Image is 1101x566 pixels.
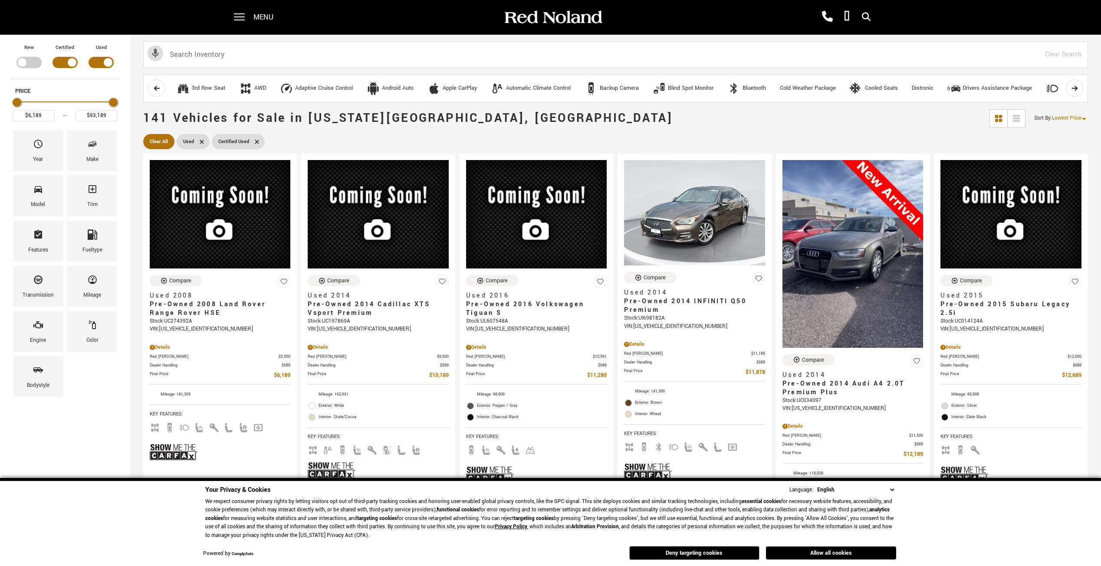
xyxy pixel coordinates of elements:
[150,371,290,380] a: Final Price $6,189
[486,79,575,98] button: Automatic Climate ControlAutomatic Climate Control
[150,409,290,419] span: Key Features :
[466,362,598,369] span: Dealer Handling
[756,359,765,366] span: $689
[308,371,448,380] a: Final Price $10,189
[308,344,448,351] div: Pricing Details - Pre-Owned 2014 Cadillac XTS Vsport Premium With Navigation & AWD
[940,389,1081,400] li: Mileage: 83,908
[780,85,836,92] div: Cold Weather Package
[743,85,766,92] div: Bluetooth
[624,350,751,357] span: Red [PERSON_NAME]
[362,79,418,98] button: Android AutoAndroid Auto
[624,160,765,265] img: 2014 INFINITI Q50 Premium
[308,353,437,360] span: Red [PERSON_NAME]
[96,43,107,52] label: Used
[23,291,54,300] div: Transmission
[11,43,119,79] div: Filter by Vehicle Type
[148,46,163,61] svg: Click to toggle on voice search
[205,506,890,522] strong: analytics cookies
[396,446,407,452] span: Leather Seats
[87,317,98,336] span: Color
[150,344,290,351] div: Pricing Details - Pre-Owned 2008 Land Rover Range Rover HSE With Navigation & 4WD
[308,432,448,442] span: Key Features :
[752,272,765,289] button: Save Vehicle
[782,371,917,380] span: Used 2014
[514,515,554,522] strong: targeting cookies
[466,389,607,400] li: Mileage: 98,906
[766,546,896,559] button: Allow all cookies
[277,275,290,292] button: Save Vehicle
[635,410,765,419] span: Interior: Wheat
[436,275,449,292] button: Save Vehicle
[67,221,117,262] div: FueltypeFueltype
[782,441,914,448] span: Dealer Handling
[466,353,607,360] a: Red [PERSON_NAME] $10,591
[239,82,252,95] div: AWD
[940,300,1075,317] span: Pre-Owned 2015 Subaru Legacy 2.5i
[940,432,1081,442] span: Key Features :
[782,450,904,459] span: Final Price
[33,272,43,291] span: Transmission
[150,371,274,380] span: Final Price
[87,272,98,291] span: Mileage
[337,446,348,452] span: Backup Camera
[1034,115,1052,122] span: Sort By :
[947,82,960,95] div: Drivers Assistance Package
[308,446,318,452] span: AWD
[143,110,673,127] span: 141 Vehicles for Sale in [US_STATE][GEOGRAPHIC_DATA], [GEOGRAPHIC_DATA]
[600,85,639,92] div: Backup Camera
[594,275,607,292] button: Save Vehicle
[148,79,165,97] button: scroll left
[495,523,527,530] u: Privacy Policy
[635,399,765,407] span: Exterior: Brown
[782,432,923,439] a: Red [PERSON_NAME] $11,500
[31,200,45,209] div: Model
[746,368,765,377] span: $11,878
[1066,79,1083,97] button: scroll right
[782,371,923,397] a: Used 2014Pre-Owned 2014 Audi A4 2.0T Premium Plus
[13,95,118,121] div: Price
[940,353,1081,360] a: Red [PERSON_NAME] $12,000
[308,389,448,400] li: Mileage: 162,631
[308,325,448,333] div: VIN: [US_VEHICLE_IDENTIFICATION_NUMBER]
[960,277,982,285] div: Compare
[951,413,1081,422] span: Interior: Slate Black
[940,291,1075,300] span: Used 2015
[624,443,634,449] span: AWD
[308,291,442,300] span: Used 2014
[782,397,923,405] div: Stock : UC034097
[593,353,607,360] span: $10,591
[624,323,765,330] div: VIN: [US_VEHICLE_IDENTIFICATION_NUMBER]
[624,429,765,438] span: Key Features :
[510,446,521,452] span: Power Seats
[639,443,649,449] span: Backup Camera
[352,446,362,452] span: Heated Seats
[727,82,740,95] div: Bluetooth
[232,551,253,557] a: ComplyAuto
[150,423,160,430] span: AWD
[624,314,765,322] div: Stock : UI698182A
[150,362,282,369] span: Dealer Handling
[782,450,923,459] a: Final Price $12,189
[698,443,708,449] span: Keyless Entry
[183,136,194,147] span: Used
[940,344,1081,351] div: Pricing Details - Pre-Owned 2015 Subaru Legacy 2.5i AWD
[177,82,190,95] div: 3rd Row Seat
[668,443,679,449] span: Fog Lights
[466,325,607,333] div: VIN: [US_VEHICLE_IDENTIFICATION_NUMBER]
[322,446,333,452] span: Auto Climate Control
[427,82,440,95] div: Apple CarPlay
[150,160,290,268] img: 2008 Land Rover Range Rover HSE
[940,459,988,491] img: Show Me the CARFAX Badge
[67,175,117,216] div: TrimTrim
[782,422,923,430] div: Pricing Details - Pre-Owned 2014 Audi A4 2.0T Premium Plus
[440,362,449,369] span: $689
[850,82,863,95] div: Cooled Seats
[525,446,536,452] span: Rain-Sensing Wipers
[367,446,377,452] span: Keyless Entry
[624,288,765,314] a: Used 2014Pre-Owned 2014 INFINITI Q50 Premium
[27,381,49,390] div: Bodystyle
[713,443,723,449] span: Leather Seats
[477,402,607,410] span: Exterior: Pepper / Gray
[1061,85,1087,92] div: Fog Lights
[150,136,168,147] span: Clear All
